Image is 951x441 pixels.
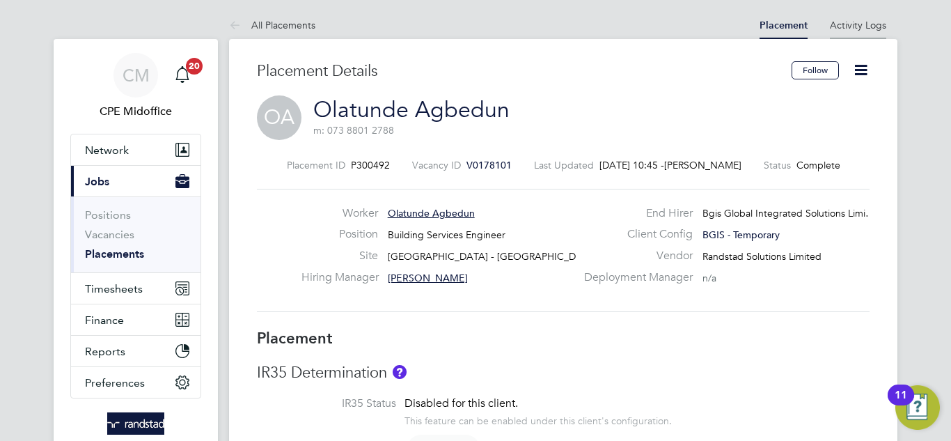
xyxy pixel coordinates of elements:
button: About IR35 [393,365,407,379]
a: Activity Logs [830,19,886,31]
a: 20 [168,53,196,98]
img: randstad-logo-retina.png [107,412,165,435]
span: [DATE] 10:45 - [599,159,664,171]
span: P300492 [351,159,390,171]
span: Building Services Engineer [388,229,505,241]
span: CM [123,66,150,84]
label: Placement ID [287,159,345,171]
span: CPE Midoffice [70,103,201,120]
span: Olatunde Agbedun [388,207,475,219]
button: Reports [71,336,201,366]
span: Network [85,144,129,157]
b: Placement [257,329,333,348]
label: Client Config [576,227,693,242]
span: V0178101 [466,159,512,171]
a: CMCPE Midoffice [70,53,201,120]
div: This feature can be enabled under this client's configuration. [404,411,672,427]
a: Go to home page [70,412,201,435]
a: Vacancies [85,228,134,241]
span: m: 073 8801 2788 [313,124,394,137]
span: Finance [85,314,124,327]
span: Preferences [85,376,145,389]
span: [GEOGRAPHIC_DATA] - [GEOGRAPHIC_DATA] [388,250,597,263]
label: Vendor [576,249,693,263]
span: Timesheets [85,282,143,295]
a: All Placements [229,19,315,31]
span: Bgis Global Integrated Solutions Limi… [702,207,875,219]
button: Timesheets [71,273,201,304]
span: Randstad Solutions Limited [702,250,822,263]
label: Vacancy ID [412,159,461,171]
label: Hiring Manager [301,270,378,285]
label: Position [301,227,378,242]
span: [PERSON_NAME] [388,272,468,284]
button: Follow [792,61,839,79]
h3: Placement Details [257,61,781,82]
span: BGIS - Temporary [702,229,780,241]
span: OA [257,95,301,140]
span: n/a [702,272,716,284]
a: Olatunde Agbedun [313,96,510,123]
h3: IR35 Determination [257,363,870,383]
label: Deployment Manager [576,270,693,285]
button: Jobs [71,166,201,196]
label: Last Updated [534,159,594,171]
a: Placement [760,20,808,31]
div: Jobs [71,196,201,272]
div: 11 [895,395,907,413]
button: Network [71,134,201,165]
span: 20 [186,58,203,75]
button: Open Resource Center, 11 new notifications [895,385,940,430]
span: [PERSON_NAME] [664,159,741,171]
a: Positions [85,208,131,222]
span: Complete [796,159,840,171]
label: Site [301,249,378,263]
button: Preferences [71,367,201,398]
span: Disabled for this client. [404,396,518,410]
label: End Hirer [576,206,693,221]
label: IR35 Status [257,396,396,411]
a: Placements [85,247,144,261]
button: Finance [71,304,201,335]
span: Jobs [85,175,109,188]
label: Status [764,159,791,171]
label: Worker [301,206,378,221]
span: Reports [85,345,125,358]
